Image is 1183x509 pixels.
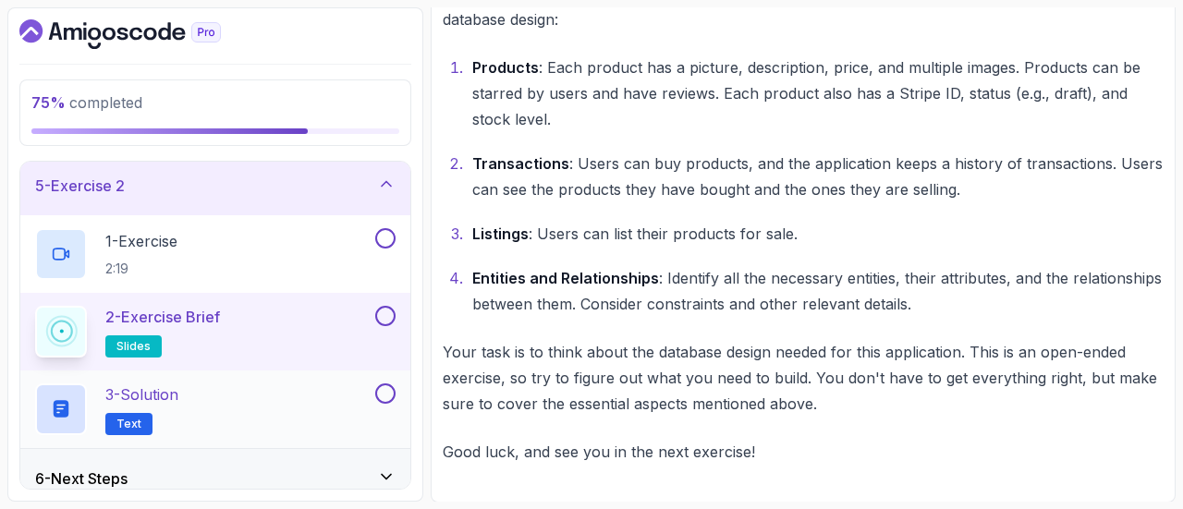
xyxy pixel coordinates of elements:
p: Your task is to think about the database design needed for this application. This is an open-ende... [443,339,1164,417]
span: Text [116,417,141,431]
p: : Identify all the necessary entities, their attributes, and the relationships between them. Cons... [472,265,1164,317]
button: 1-Exercise2:19 [35,228,396,280]
h3: 5 - Exercise 2 [35,175,125,197]
strong: Transactions [472,154,569,173]
p: 2:19 [105,260,177,278]
p: 2 - Exercise Brief [105,306,220,328]
p: 3 - Solution [105,383,178,406]
strong: Entities and Relationships [472,269,659,287]
span: completed [31,93,142,112]
strong: Listings [472,224,529,243]
a: Dashboard [19,19,263,49]
h3: 6 - Next Steps [35,467,128,490]
strong: Products [472,58,539,77]
button: 6-Next Steps [20,449,410,508]
p: : Users can buy products, and the application keeps a history of transactions. Users can see the ... [472,151,1164,202]
button: 2-Exercise Briefslides [35,306,396,358]
p: : Users can list their products for sale. [472,221,1164,247]
p: Good luck, and see you in the next exercise! [443,439,1164,465]
button: 3-SolutionText [35,383,396,435]
span: 75 % [31,93,66,112]
p: : Each product has a picture, description, price, and multiple images. Products can be starred by... [472,55,1164,132]
span: slides [116,339,151,354]
button: 5-Exercise 2 [20,156,410,215]
p: 1 - Exercise [105,230,177,252]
